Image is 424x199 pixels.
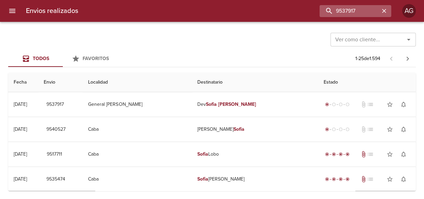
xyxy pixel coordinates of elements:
[360,176,367,183] span: Tiene documentos adjuntos
[8,51,117,67] div: Tabs Envios
[400,126,407,133] span: notifications_none
[14,151,27,157] div: [DATE]
[332,127,336,131] span: radio_button_unchecked
[332,177,336,181] span: radio_button_checked
[383,98,397,111] button: Agregar a favoritos
[339,102,343,106] span: radio_button_unchecked
[397,123,410,136] button: Activar notificaciones
[402,4,416,18] div: Abrir información de usuario
[197,176,208,182] em: Sofia
[360,151,367,158] span: Tiene documentos adjuntos
[192,117,318,142] td: [PERSON_NAME]
[83,73,192,92] th: Localidad
[4,3,20,19] button: menu
[318,73,416,92] th: Estado
[46,175,65,184] span: 9535474
[192,142,318,167] td: Lobo
[325,127,329,131] span: radio_button_checked
[397,98,410,111] button: Activar notificaciones
[83,117,192,142] td: Caba
[46,100,64,109] span: 9537917
[397,147,410,161] button: Activar notificaciones
[360,126,367,133] span: No tiene documentos adjuntos
[383,55,399,62] span: Pagina anterior
[46,125,66,134] span: 9540527
[324,126,351,133] div: Generado
[192,167,318,191] td: [PERSON_NAME]
[339,177,343,181] span: radio_button_checked
[367,126,374,133] span: No tiene pedido asociado
[218,101,256,107] em: [PERSON_NAME]
[192,92,318,117] td: Dev
[234,126,244,132] em: Sofia
[404,35,413,44] button: Abrir
[44,123,68,136] button: 9540527
[383,123,397,136] button: Agregar a favoritos
[8,73,38,92] th: Fecha
[355,55,380,62] p: 1 - 25 de 1.594
[14,101,27,107] div: [DATE]
[324,151,351,158] div: Entregado
[400,101,407,108] span: notifications_none
[192,73,318,92] th: Destinatario
[386,176,393,183] span: star_border
[325,152,329,156] span: radio_button_checked
[324,101,351,108] div: Generado
[332,102,336,106] span: radio_button_unchecked
[332,152,336,156] span: radio_button_checked
[339,127,343,131] span: radio_button_unchecked
[325,177,329,181] span: radio_button_checked
[83,167,192,191] td: Caba
[397,172,410,186] button: Activar notificaciones
[33,56,49,61] span: Todos
[345,152,350,156] span: radio_button_checked
[339,152,343,156] span: radio_button_checked
[367,101,374,108] span: No tiene pedido asociado
[345,127,350,131] span: radio_button_unchecked
[46,150,63,159] span: 9517711
[206,101,217,107] em: Sofia
[345,102,350,106] span: radio_button_unchecked
[197,151,208,157] em: Sofia
[325,102,329,106] span: radio_button_checked
[367,151,374,158] span: No tiene pedido asociado
[38,73,83,92] th: Envio
[360,101,367,108] span: No tiene documentos adjuntos
[386,151,393,158] span: star_border
[83,56,109,61] span: Favoritos
[44,173,68,186] button: 9535474
[83,92,192,117] td: General [PERSON_NAME]
[400,151,407,158] span: notifications_none
[26,5,78,16] h6: Envios realizados
[44,98,67,111] button: 9537917
[383,147,397,161] button: Agregar a favoritos
[399,51,416,67] span: Pagina siguiente
[400,176,407,183] span: notifications_none
[367,176,374,183] span: No tiene pedido asociado
[345,177,350,181] span: radio_button_checked
[44,148,66,161] button: 9517711
[386,126,393,133] span: star_border
[386,101,393,108] span: star_border
[14,176,27,182] div: [DATE]
[402,4,416,18] div: AG
[324,176,351,183] div: Entregado
[383,172,397,186] button: Agregar a favoritos
[320,5,380,17] input: buscar
[14,126,27,132] div: [DATE]
[83,142,192,167] td: Caba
